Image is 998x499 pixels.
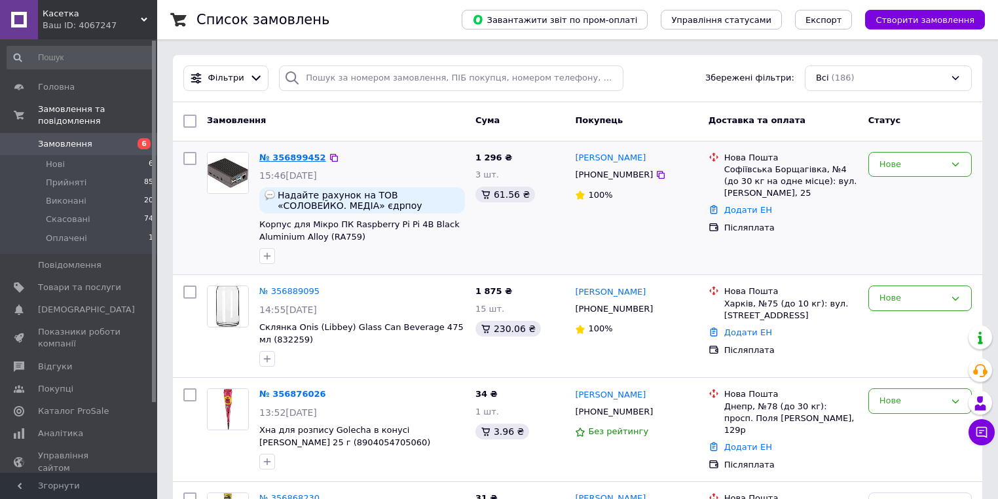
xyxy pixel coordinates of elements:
span: Оплачені [46,232,87,244]
button: Завантажити звіт по пром-оплаті [462,10,648,29]
span: Аналітика [38,428,83,439]
span: Експорт [805,15,842,25]
span: Скасовані [46,213,90,225]
div: Нова Пошта [724,388,858,400]
input: Пошук за номером замовлення, ПІБ покупця, номером телефону, Email, номером накладної [279,65,623,91]
a: Хна для розпису Golecha в конусі [PERSON_NAME] 25 г (8904054705060) [259,425,430,447]
div: 61.56 ₴ [475,187,535,202]
a: [PERSON_NAME] [575,286,646,299]
span: Прийняті [46,177,86,189]
div: Нове [879,158,945,172]
span: Управління статусами [671,15,771,25]
button: Управління статусами [661,10,782,29]
div: [PHONE_NUMBER] [572,301,656,318]
span: 1 [149,232,153,244]
button: Експорт [795,10,853,29]
div: [PHONE_NUMBER] [572,166,656,183]
span: 1 296 ₴ [475,153,512,162]
a: [PERSON_NAME] [575,152,646,164]
span: Замовлення та повідомлення [38,103,157,127]
a: Додати ЕН [724,205,772,215]
span: Cума [475,115,500,125]
span: 34 ₴ [475,389,498,399]
span: 74 [144,213,153,225]
span: Замовлення [207,115,266,125]
span: Всі [816,72,829,84]
span: 85 [144,177,153,189]
span: Збережені фільтри: [705,72,794,84]
a: [PERSON_NAME] [575,389,646,401]
div: Ваш ID: 4067247 [43,20,157,31]
span: 20 [144,195,153,207]
span: Показники роботи компанії [38,326,121,350]
div: Післяплата [724,222,858,234]
img: :speech_balloon: [265,190,275,200]
span: (186) [832,73,855,83]
span: 15 шт. [475,304,504,314]
a: Фото товару [207,286,249,327]
a: Додати ЕН [724,442,772,452]
div: Нова Пошта [724,286,858,297]
span: Управління сайтом [38,450,121,473]
a: Створити замовлення [852,14,985,24]
h1: Список замовлень [196,12,329,28]
button: Чат з покупцем [969,419,995,445]
span: Замовлення [38,138,92,150]
span: 13:52[DATE] [259,407,317,418]
div: Післяплата [724,459,858,471]
img: Фото товару [208,153,248,193]
span: [DEMOGRAPHIC_DATA] [38,304,135,316]
span: 14:55[DATE] [259,305,317,315]
span: Статус [868,115,901,125]
span: Касетка [43,8,141,20]
div: 230.06 ₴ [475,321,541,337]
div: Нова Пошта [724,152,858,164]
span: Завантажити звіт по пром-оплаті [472,14,637,26]
a: № 356889095 [259,286,320,296]
span: 6 [149,158,153,170]
div: Нове [879,394,945,408]
span: Відгуки [38,361,72,373]
a: № 356899452 [259,153,326,162]
span: 100% [588,190,612,200]
div: Софіївська Борщагівка, №4 (до 30 кг на одне місце): вул. [PERSON_NAME], 25 [724,164,858,200]
div: Харків, №75 (до 10 кг): вул. [STREET_ADDRESS] [724,298,858,322]
span: Створити замовлення [876,15,974,25]
span: Нові [46,158,65,170]
div: [PHONE_NUMBER] [572,403,656,420]
span: Без рейтингу [588,426,648,436]
span: Головна [38,81,75,93]
div: Післяплата [724,344,858,356]
div: 3.96 ₴ [475,424,529,439]
a: Фото товару [207,388,249,430]
img: Фото товару [208,286,248,327]
input: Пошук [7,46,155,69]
span: 3 шт. [475,170,499,179]
span: Повідомлення [38,259,102,271]
a: Склянка Onis (Libbey) Glass Can Beverage 475 мл (832259) [259,322,464,344]
span: 15:46[DATE] [259,170,317,181]
a: Корпус для Мікро ПК Raspberry Pi Pi 4B Black Aluminium Alloy (RA759) [259,219,460,242]
span: Доставка та оплата [709,115,805,125]
span: 6 [138,138,151,149]
span: Каталог ProSale [38,405,109,417]
span: Покупці [38,383,73,395]
span: Виконані [46,195,86,207]
div: Нове [879,291,945,305]
span: Фільтри [208,72,244,84]
span: 1 875 ₴ [475,286,512,296]
span: Надайте рахунок на ТОВ «СОЛОВЕЙКО. МЕДІА» єдрпоу 45144736 на емейл [EMAIL_ADDRESS][DOMAIN_NAME] [278,190,460,211]
a: Фото товару [207,152,249,194]
span: 100% [588,323,612,333]
div: Днепр, №78 (до 30 кг): просп. Поля [PERSON_NAME], 129р [724,401,858,437]
a: № 356876026 [259,389,326,399]
img: Фото товару [208,389,248,430]
button: Створити замовлення [865,10,985,29]
span: Товари та послуги [38,282,121,293]
a: Додати ЕН [724,327,772,337]
span: Покупець [575,115,623,125]
span: 1 шт. [475,407,499,416]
